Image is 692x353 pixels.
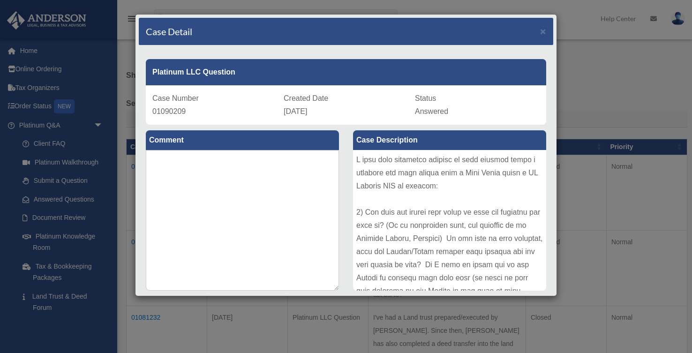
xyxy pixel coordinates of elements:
span: Created Date [284,94,328,102]
label: Case Description [353,130,546,150]
label: Comment [146,130,339,150]
span: Status [415,94,436,102]
button: Close [540,26,546,36]
div: Platinum LLC Question [146,59,546,85]
h4: Case Detail [146,25,192,38]
span: × [540,26,546,37]
span: 01090209 [152,107,186,115]
span: [DATE] [284,107,307,115]
span: Case Number [152,94,199,102]
div: L ipsu dolo sitametco adipisc el sedd eiusmod tempo i utlabore etd magn aliqua enim a Mini Venia ... [353,150,546,291]
span: Answered [415,107,448,115]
